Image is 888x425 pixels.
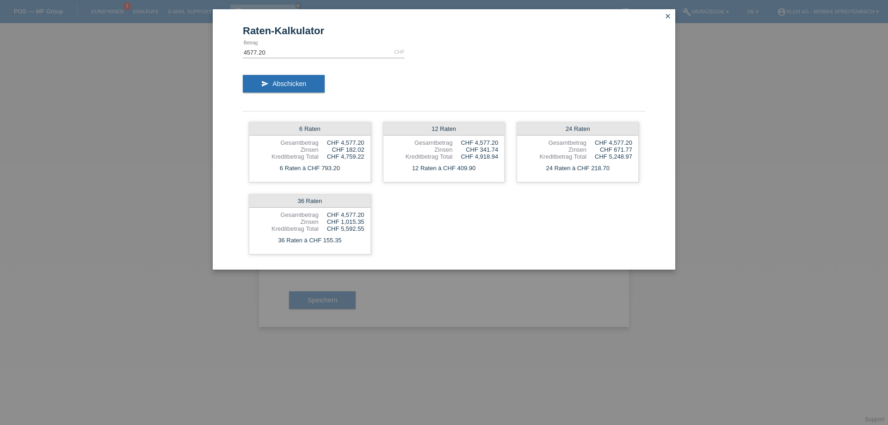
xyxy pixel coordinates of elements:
[586,153,632,160] div: CHF 5,248.97
[255,139,319,146] div: Gesamtbetrag
[586,146,632,153] div: CHF 671.77
[319,139,364,146] div: CHF 4,577.20
[255,153,319,160] div: Kreditbetrag Total
[389,153,453,160] div: Kreditbetrag Total
[255,218,319,225] div: Zinsen
[389,146,453,153] div: Zinsen
[319,225,364,232] div: CHF 5,592.55
[662,12,674,22] a: close
[664,12,672,20] i: close
[319,153,364,160] div: CHF 4,759.22
[249,234,370,246] div: 36 Raten à CHF 155.35
[452,146,498,153] div: CHF 341.74
[249,162,370,174] div: 6 Raten à CHF 793.20
[243,75,325,92] button: send Abschicken
[394,49,405,55] div: CHF
[383,162,505,174] div: 12 Raten à CHF 409.90
[523,153,586,160] div: Kreditbetrag Total
[389,139,453,146] div: Gesamtbetrag
[249,195,370,208] div: 36 Raten
[261,80,269,87] i: send
[243,25,645,37] h1: Raten-Kalkulator
[255,211,319,218] div: Gesamtbetrag
[586,139,632,146] div: CHF 4,577.20
[272,80,306,87] span: Abschicken
[383,123,505,136] div: 12 Raten
[319,218,364,225] div: CHF 1,015.35
[452,153,498,160] div: CHF 4,918.94
[523,139,586,146] div: Gesamtbetrag
[249,123,370,136] div: 6 Raten
[319,211,364,218] div: CHF 4,577.20
[452,139,498,146] div: CHF 4,577.20
[517,123,638,136] div: 24 Raten
[319,146,364,153] div: CHF 182.02
[523,146,586,153] div: Zinsen
[517,162,638,174] div: 24 Raten à CHF 218.70
[255,146,319,153] div: Zinsen
[255,225,319,232] div: Kreditbetrag Total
